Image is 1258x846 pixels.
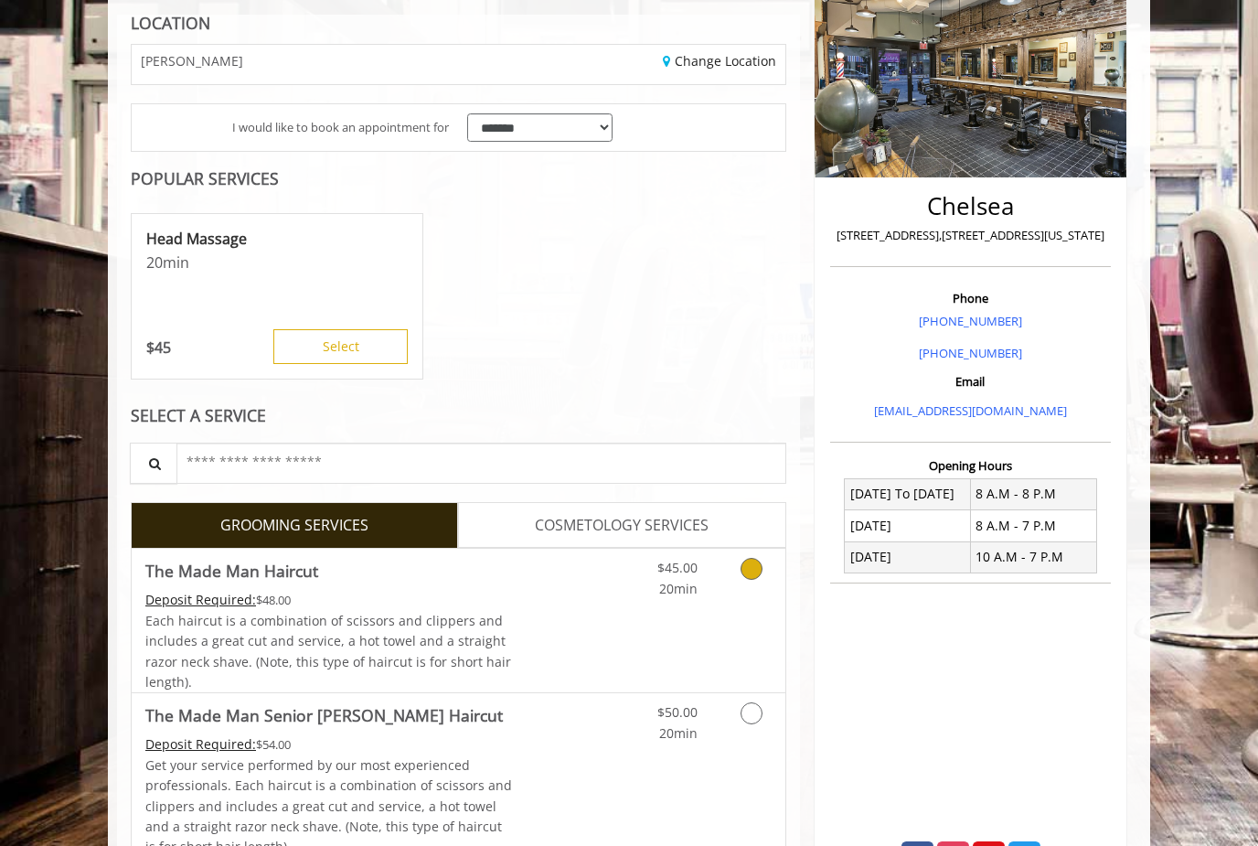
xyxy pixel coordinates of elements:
[273,329,408,364] button: Select
[835,375,1106,388] h3: Email
[146,229,408,249] p: Head Massage
[970,510,1096,541] td: 8 A.M - 7 P.M
[163,252,189,273] span: min
[919,345,1022,361] a: [PHONE_NUMBER]
[131,167,279,189] b: POPULAR SERVICES
[874,402,1067,419] a: [EMAIL_ADDRESS][DOMAIN_NAME]
[970,541,1096,573] td: 10 A.M - 7 P.M
[845,541,971,573] td: [DATE]
[145,558,318,584] b: The Made Man Haircut
[659,580,698,597] span: 20min
[919,313,1022,329] a: [PHONE_NUMBER]
[141,54,243,68] span: [PERSON_NAME]
[131,12,210,34] b: LOCATION
[535,514,709,538] span: COSMETOLOGY SERVICES
[657,559,698,576] span: $45.00
[146,337,171,358] p: 45
[657,703,698,721] span: $50.00
[835,226,1106,245] p: [STREET_ADDRESS],[STREET_ADDRESS][US_STATE]
[145,591,256,608] span: This service needs some Advance to be paid before we block your appointment
[145,612,511,691] span: Each haircut is a combination of scissors and clippers and includes a great cut and service, a ho...
[970,478,1096,509] td: 8 A.M - 8 P.M
[835,193,1106,220] h2: Chelsea
[830,459,1111,472] h3: Opening Hours
[145,735,256,753] span: This service needs some Advance to be paid before we block your appointment
[845,510,971,541] td: [DATE]
[146,252,408,273] p: 20
[659,724,698,742] span: 20min
[835,292,1106,305] h3: Phone
[145,702,503,728] b: The Made Man Senior [PERSON_NAME] Haircut
[131,407,786,424] div: SELECT A SERVICE
[845,478,971,509] td: [DATE] To [DATE]
[145,734,513,755] div: $54.00
[220,514,368,538] span: GROOMING SERVICES
[145,590,513,610] div: $48.00
[232,118,449,137] span: I would like to book an appointment for
[130,443,177,484] button: Service Search
[146,337,155,358] span: $
[663,52,776,70] a: Change Location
